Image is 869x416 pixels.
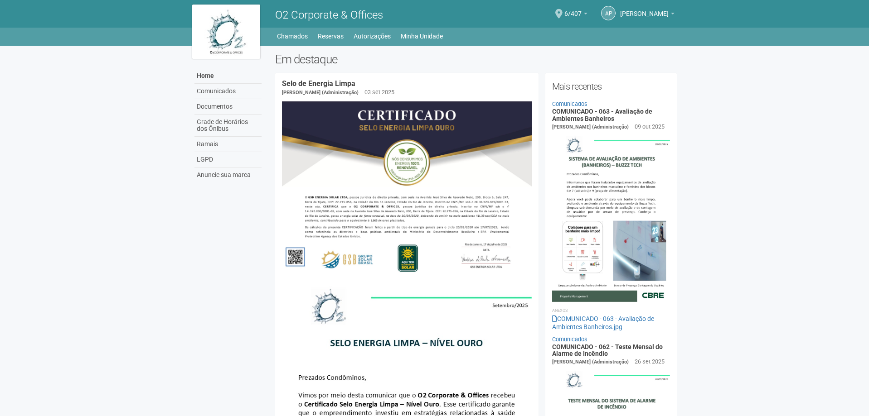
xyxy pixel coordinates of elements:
[552,306,670,315] li: Anexos
[552,100,587,107] a: Comunicados
[620,11,675,19] a: [PERSON_NAME]
[552,131,670,301] img: COMUNICADO%20-%20063%20-%20Avalia%C3%A7%C3%A3o%20de%20Ambientes%20Banheiros.jpg
[552,359,629,365] span: [PERSON_NAME] (Administração)
[601,6,616,20] a: AP
[194,152,262,167] a: LGPD
[275,9,383,21] span: O2 Corporate & Offices
[552,108,652,122] a: COMUNICADO - 063 - Avaliação de Ambientes Banheiros
[552,315,654,330] a: COMUNICADO - 063 - Avaliação de Ambientes Banheiros.jpg
[635,358,665,366] div: 26 set 2025
[194,115,262,137] a: Grade de Horários dos Ônibus
[282,101,532,278] img: COMUNICADO%20-%20054%20-%20Selo%20de%20Energia%20Limpa%20-%20P%C3%A1g.%202.jpg
[194,167,262,182] a: Anuncie sua marca
[282,90,359,96] span: [PERSON_NAME] (Administração)
[552,343,663,357] a: COMUNICADO - 062 - Teste Mensal do Alarme de Incêndio
[194,99,262,115] a: Documentos
[564,11,587,19] a: 6/407
[275,53,677,66] h2: Em destaque
[318,30,344,43] a: Reservas
[401,30,443,43] a: Minha Unidade
[277,30,308,43] a: Chamados
[552,80,670,93] h2: Mais recentes
[564,1,582,17] span: 6/407
[620,1,669,17] span: Ana Paula
[552,336,587,343] a: Comunicados
[194,68,262,84] a: Home
[635,123,665,131] div: 09 out 2025
[364,88,394,96] div: 03 set 2025
[192,5,260,59] img: logo.jpg
[194,137,262,152] a: Ramais
[282,79,355,88] a: Selo de Energia Limpa
[194,84,262,99] a: Comunicados
[354,30,391,43] a: Autorizações
[552,124,629,130] span: [PERSON_NAME] (Administração)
